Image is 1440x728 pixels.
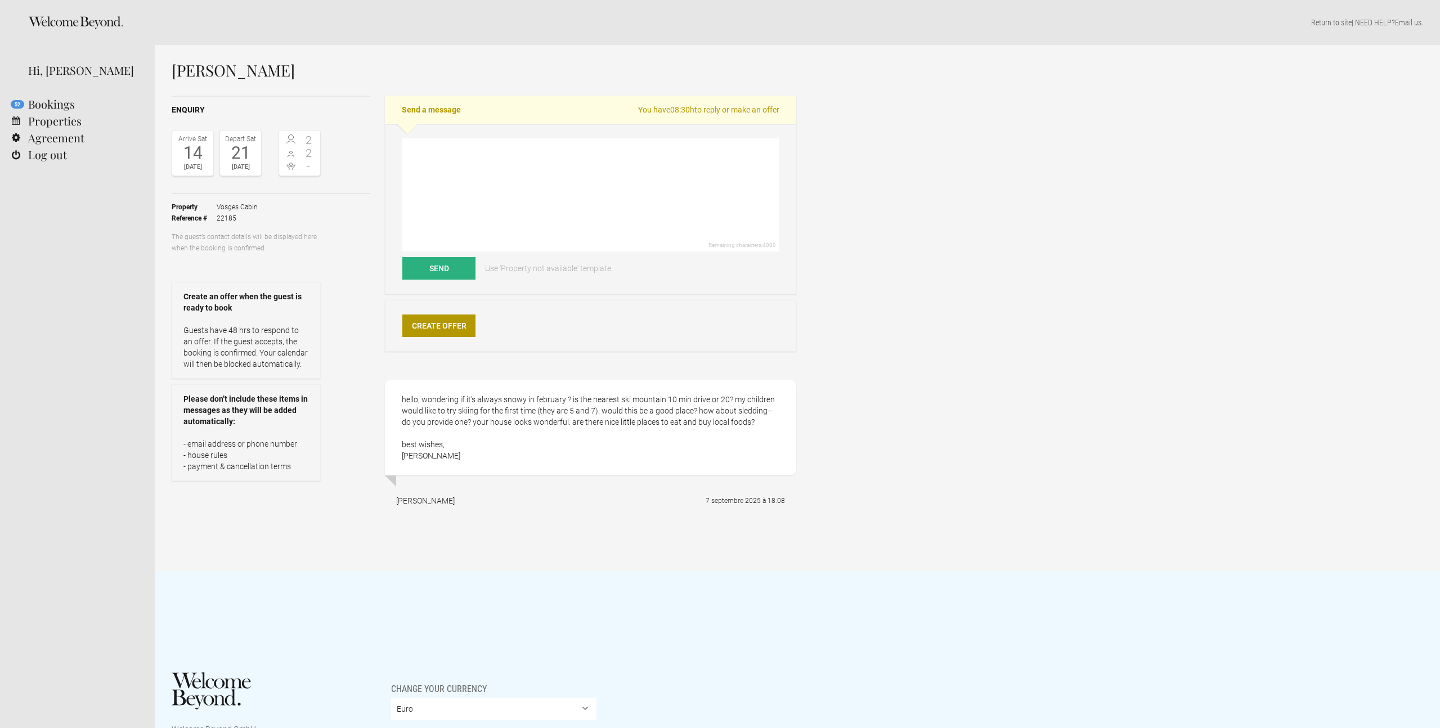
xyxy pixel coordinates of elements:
[183,325,309,370] p: Guests have 48 hrs to respond to an offer. If the guest accepts, the booking is confirmed. Your c...
[223,161,258,173] div: [DATE]
[706,497,785,505] flynt-date-display: 7 septembre 2025 à 18:08
[670,105,694,114] flynt-countdown: 08:30h
[300,147,318,159] span: 2
[175,161,210,173] div: [DATE]
[391,672,487,695] span: Change your currency
[223,133,258,145] div: Depart Sat
[11,100,24,109] flynt-notification-badge: 52
[402,257,475,280] button: Send
[183,393,309,427] strong: Please don’t include these items in messages as they will be added automatically:
[300,134,318,146] span: 2
[477,257,619,280] a: Use 'Property not available' template
[638,104,779,115] span: You have to reply or make an offer
[402,314,475,337] a: Create Offer
[183,291,309,313] strong: Create an offer when the guest is ready to book
[175,145,210,161] div: 14
[183,438,309,472] p: - email address or phone number - house rules - payment & cancellation terms
[172,17,1423,28] p: | NEED HELP? .
[172,62,796,79] h1: [PERSON_NAME]
[172,201,217,213] strong: Property
[391,698,597,720] select: Change your currency
[172,672,251,709] img: Welcome Beyond
[300,160,318,172] span: -
[396,495,455,506] div: [PERSON_NAME]
[172,213,217,224] strong: Reference #
[1395,18,1421,27] a: Email us
[223,145,258,161] div: 21
[172,104,370,116] h2: Enquiry
[385,96,796,124] h2: Send a message
[175,133,210,145] div: Arrive Sat
[28,62,138,79] div: Hi, [PERSON_NAME]
[217,213,258,224] span: 22185
[385,380,796,475] div: hello, wondering if it's always snowy in february ? is the nearest ski mountain 10 min drive or 2...
[217,201,258,213] span: Vosges Cabin
[172,231,321,254] p: The guest’s contact details will be displayed here when the booking is confirmed.
[1311,18,1352,27] a: Return to site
